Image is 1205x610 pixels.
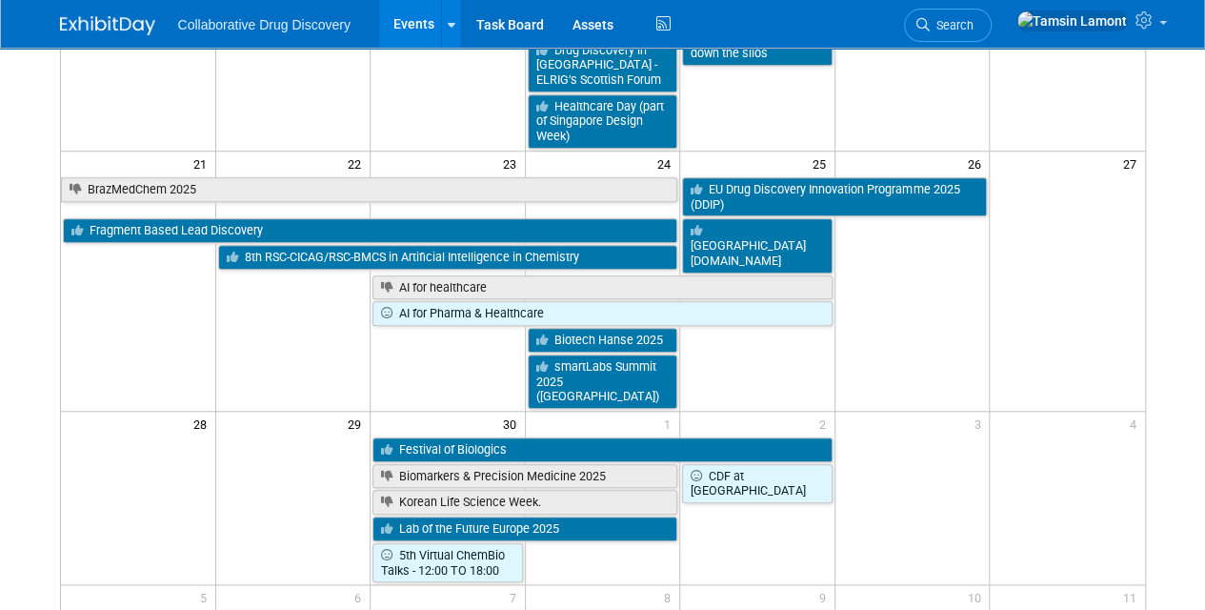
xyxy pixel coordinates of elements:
[965,585,989,609] span: 10
[372,437,833,462] a: Festival of Biologics
[63,218,678,243] a: Fragment Based Lead Discovery
[218,245,678,270] a: 8th RSC-CICAG/RSC-BMCS in Artificial Intelligence in Chemistry
[372,301,833,326] a: AI for Pharma & Healthcare
[528,355,678,409] a: smartLabs Summit 2025 ([GEOGRAPHIC_DATA])
[1121,152,1145,175] span: 27
[972,412,989,436] span: 3
[811,152,834,175] span: 25
[1016,10,1128,31] img: Tamsin Lamont
[508,585,525,609] span: 7
[655,152,679,175] span: 24
[682,218,833,273] a: [GEOGRAPHIC_DATA][DOMAIN_NAME]
[1128,412,1145,436] span: 4
[60,16,155,35] img: ExhibitDay
[817,412,834,436] span: 2
[817,585,834,609] span: 9
[662,585,679,609] span: 8
[198,585,215,609] span: 5
[662,412,679,436] span: 1
[904,9,992,42] a: Search
[61,177,678,202] a: BrazMedChem 2025
[965,152,989,175] span: 26
[372,490,677,515] a: Korean Life Science Week.
[501,152,525,175] span: 23
[191,152,215,175] span: 21
[528,38,678,92] a: Drug Discovery in [GEOGRAPHIC_DATA] - ELRIG’s Scottish Forum
[682,177,987,216] a: EU Drug Discovery Innovation Programme 2025 (DDIP)
[346,152,370,175] span: 22
[930,18,974,32] span: Search
[528,328,678,353] a: Biotech Hanse 2025
[528,94,678,149] a: Healthcare Day (part of Singapore Design Week)
[682,464,833,503] a: CDF at [GEOGRAPHIC_DATA]
[372,464,677,489] a: Biomarkers & Precision Medicine 2025
[352,585,370,609] span: 6
[372,543,523,582] a: 5th Virtual ChemBio Talks - 12:00 TO 18:00
[501,412,525,436] span: 30
[372,275,833,300] a: AI for healthcare
[372,517,677,541] a: Lab of the Future Europe 2025
[178,17,351,32] span: Collaborative Drug Discovery
[191,412,215,436] span: 28
[1121,585,1145,609] span: 11
[346,412,370,436] span: 29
